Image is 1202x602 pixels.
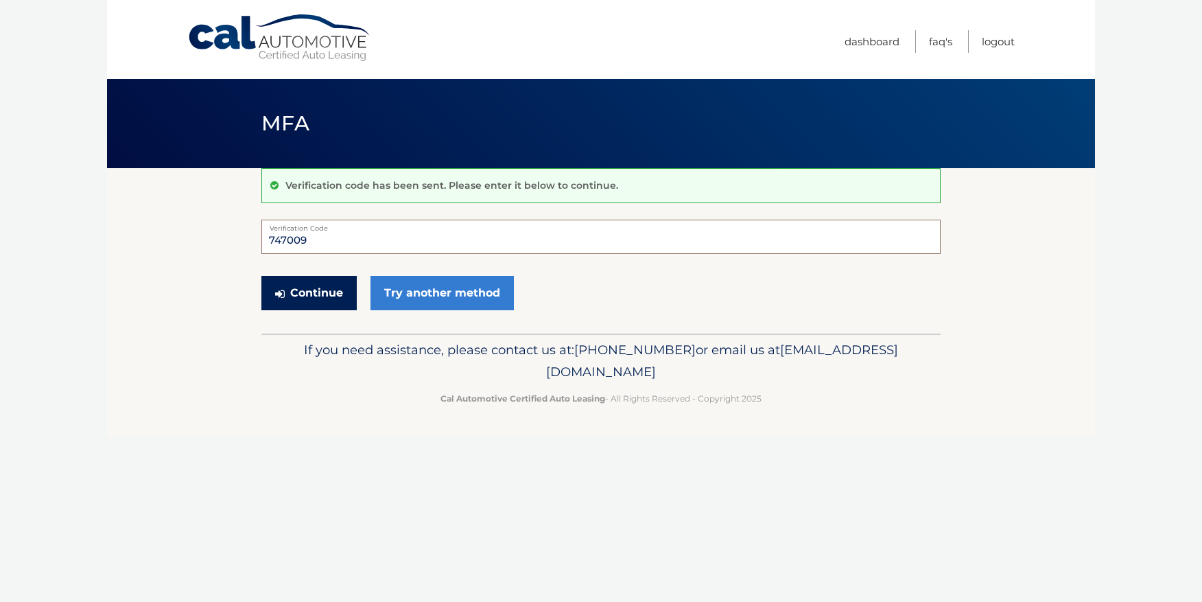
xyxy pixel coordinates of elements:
[261,276,357,310] button: Continue
[261,111,309,136] span: MFA
[285,179,618,192] p: Verification code has been sent. Please enter it below to continue.
[261,220,941,254] input: Verification Code
[270,391,932,406] p: - All Rights Reserved - Copyright 2025
[845,30,899,53] a: Dashboard
[270,339,932,383] p: If you need assistance, please contact us at: or email us at
[261,220,941,231] label: Verification Code
[982,30,1015,53] a: Logout
[546,342,898,380] span: [EMAIL_ADDRESS][DOMAIN_NAME]
[929,30,952,53] a: FAQ's
[440,393,605,404] strong: Cal Automotive Certified Auto Leasing
[187,14,373,62] a: Cal Automotive
[574,342,696,358] span: [PHONE_NUMBER]
[370,276,514,310] a: Try another method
